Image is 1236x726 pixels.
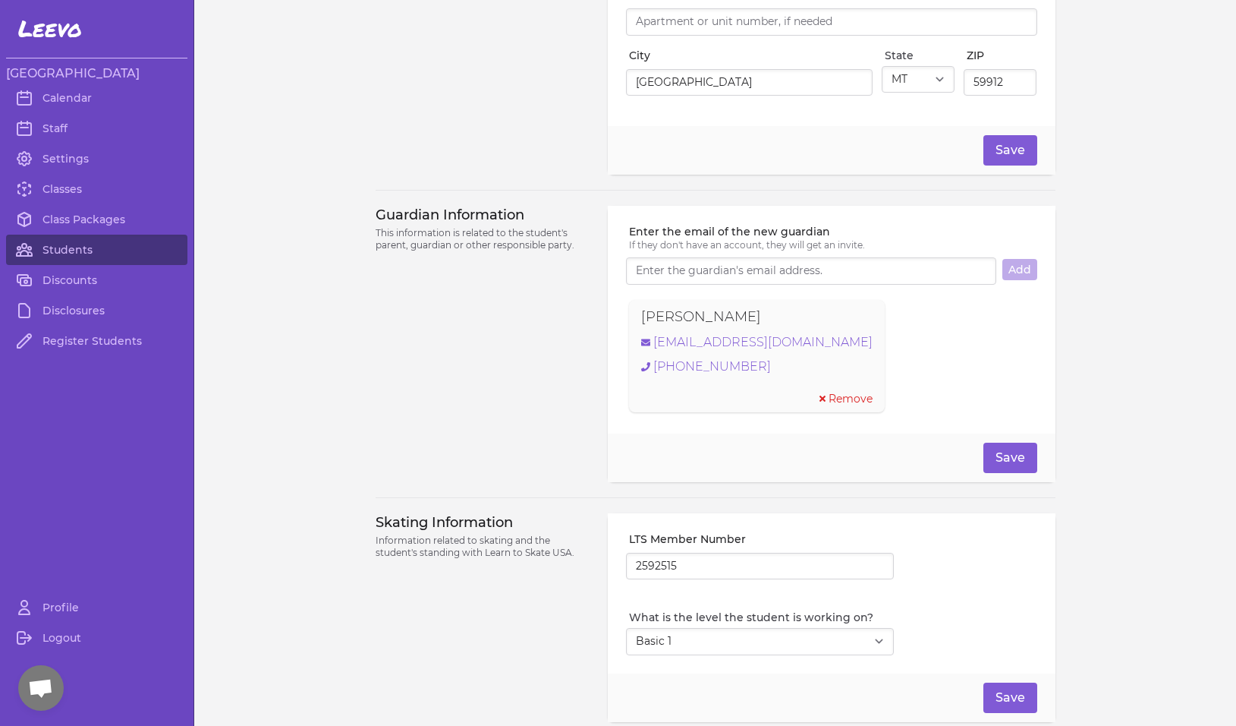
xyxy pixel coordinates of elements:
[1002,259,1037,280] button: Add
[629,239,1036,251] p: If they don't have an account, they will get an invite.
[819,391,873,406] button: Remove
[376,227,590,251] p: This information is related to the student's parent, guardian or other responsible party.
[626,257,995,285] input: Enter the guardian's email address.
[18,15,82,43] span: Leevo
[629,532,894,547] label: LTS Member Number
[983,443,1037,473] button: Save
[829,391,873,406] span: Remove
[376,513,590,532] h3: Skating Information
[6,265,187,295] a: Discounts
[629,610,894,625] label: What is the level the student is working on?
[983,683,1037,713] button: Save
[376,535,590,559] p: Information related to skating and the student's standing with Learn to Skate USA.
[6,144,187,174] a: Settings
[626,553,894,580] input: LTS or USFSA number
[18,665,64,711] div: Open chat
[6,326,187,356] a: Register Students
[885,48,955,63] label: State
[641,358,873,376] a: [PHONE_NUMBER]
[983,135,1037,166] button: Save
[626,8,1036,36] input: Apartment or unit number, if needed
[376,206,590,224] h3: Guardian Information
[6,174,187,204] a: Classes
[629,224,1036,239] label: Enter the email of the new guardian
[6,295,187,326] a: Disclosures
[6,65,187,83] h3: [GEOGRAPHIC_DATA]
[641,333,873,352] a: [EMAIL_ADDRESS][DOMAIN_NAME]
[6,113,187,144] a: Staff
[6,204,187,235] a: Class Packages
[6,623,187,653] a: Logout
[6,83,187,113] a: Calendar
[6,235,187,265] a: Students
[6,592,187,623] a: Profile
[629,48,873,63] label: City
[641,306,761,327] p: [PERSON_NAME]
[967,48,1036,63] label: ZIP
